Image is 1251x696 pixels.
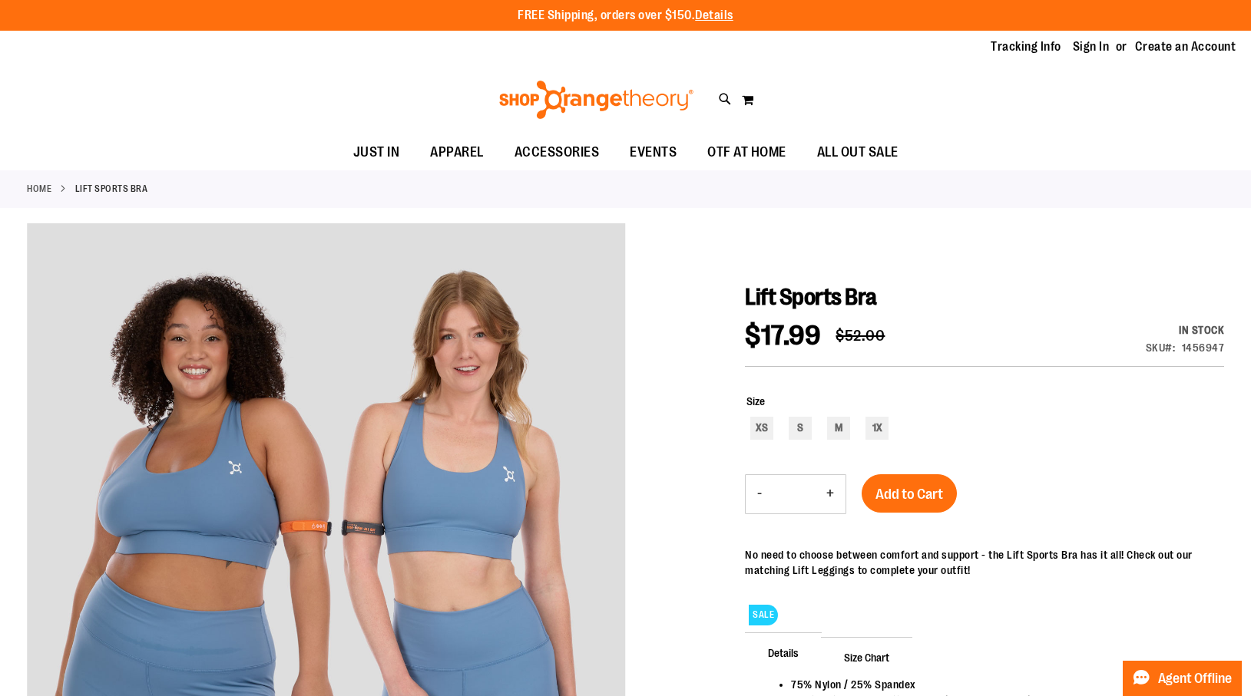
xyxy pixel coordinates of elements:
[821,637,912,677] span: Size Chart
[27,182,51,196] a: Home
[745,284,877,310] span: Lift Sports Bra
[827,417,850,440] div: M
[862,474,957,513] button: Add to Cart
[497,81,696,119] img: Shop Orangetheory
[745,632,822,672] span: Details
[836,327,885,345] span: $52.00
[430,135,484,170] span: APPAREL
[789,417,812,440] div: S
[695,8,733,22] a: Details
[1146,322,1225,338] div: In stock
[875,486,943,503] span: Add to Cart
[749,605,778,625] span: SALE
[75,182,148,196] strong: Lift Sports Bra
[791,677,1209,692] li: 75% Nylon / 25% Spandex
[1135,38,1236,55] a: Create an Account
[515,135,600,170] span: ACCESSORIES
[1182,340,1225,355] div: 1456947
[817,135,899,170] span: ALL OUT SALE
[745,547,1224,578] div: No need to choose between comfort and support - the Lift Sports Bra has it all! Check out our mat...
[815,475,846,513] button: Increase product quantity
[746,475,773,513] button: Decrease product quantity
[991,38,1061,55] a: Tracking Info
[518,7,733,25] p: FREE Shipping, orders over $150.
[750,417,773,440] div: XS
[353,135,400,170] span: JUST IN
[1123,661,1242,696] button: Agent Offline
[707,135,786,170] span: OTF AT HOME
[630,135,677,170] span: EVENTS
[745,320,820,351] span: $17.99
[865,417,889,440] div: 1X
[1146,341,1176,354] strong: SKU
[773,476,815,513] input: Product quantity
[746,395,765,407] span: Size
[1158,671,1232,686] span: Agent Offline
[1073,38,1110,55] a: Sign In
[1146,322,1225,338] div: Availability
